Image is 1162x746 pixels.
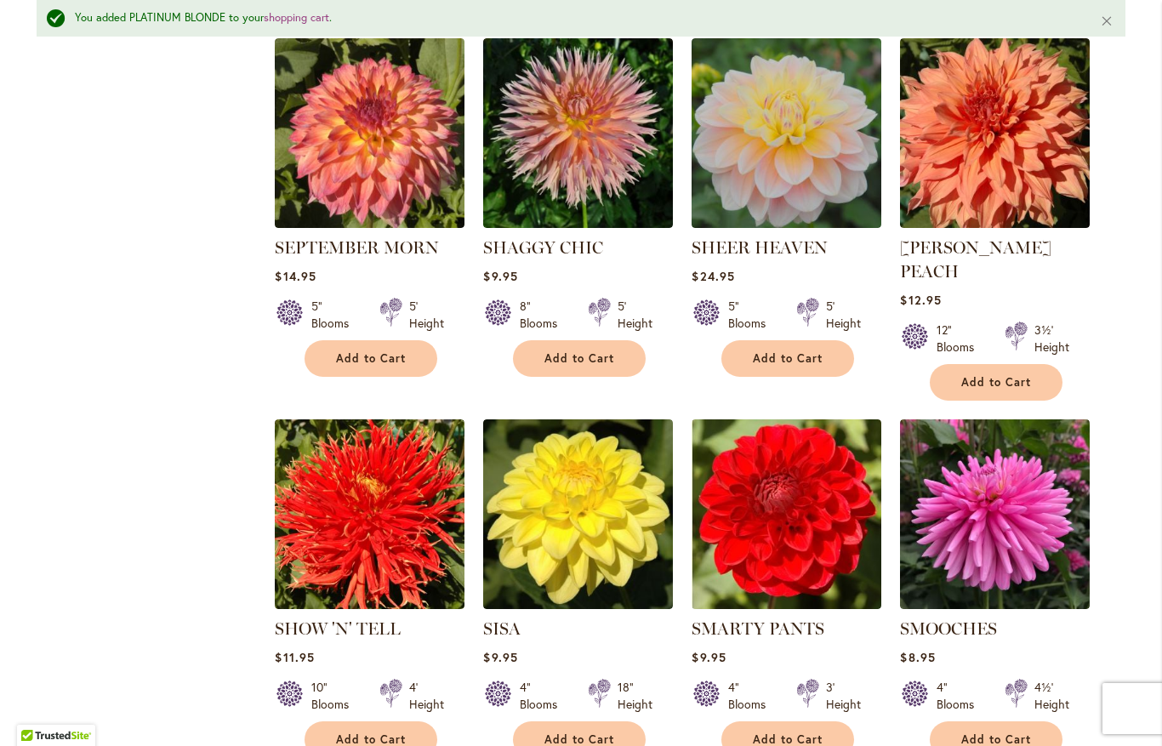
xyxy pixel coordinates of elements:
[1034,322,1069,356] div: 3½' Height
[826,298,861,332] div: 5' Height
[483,215,673,231] a: SHAGGY CHIC
[483,596,673,612] a: SISA
[409,298,444,332] div: 5' Height
[937,679,984,713] div: 4" Blooms
[900,596,1090,612] a: SMOOCHES
[900,292,941,308] span: $12.95
[483,618,521,639] a: SISA
[900,419,1090,609] img: SMOOCHES
[513,340,646,377] button: Add to Cart
[544,351,614,366] span: Add to Cart
[692,237,828,258] a: SHEER HEAVEN
[275,596,464,612] a: SHOW 'N' TELL
[826,679,861,713] div: 3' Height
[275,38,464,228] img: September Morn
[753,351,823,366] span: Add to Cart
[721,340,854,377] button: Add to Cart
[483,649,517,665] span: $9.95
[483,237,603,258] a: SHAGGY CHIC
[1034,679,1069,713] div: 4½' Height
[937,322,984,356] div: 12" Blooms
[900,649,935,665] span: $8.95
[692,649,726,665] span: $9.95
[275,419,464,609] img: SHOW 'N' TELL
[618,298,652,332] div: 5' Height
[483,268,517,284] span: $9.95
[900,38,1090,228] img: Sherwood's Peach
[483,38,673,228] img: SHAGGY CHIC
[961,375,1031,390] span: Add to Cart
[692,215,881,231] a: SHEER HEAVEN
[75,10,1074,26] div: You added PLATINUM BLONDE to your .
[520,298,567,332] div: 8" Blooms
[275,237,439,258] a: SEPTEMBER MORN
[275,618,401,639] a: SHOW 'N' TELL
[692,419,881,609] img: SMARTY PANTS
[728,298,776,332] div: 5" Blooms
[275,215,464,231] a: September Morn
[692,596,881,612] a: SMARTY PANTS
[336,351,406,366] span: Add to Cart
[264,10,329,25] a: shopping cart
[728,679,776,713] div: 4" Blooms
[930,364,1062,401] button: Add to Cart
[409,679,444,713] div: 4' Height
[275,649,314,665] span: $11.95
[483,419,673,609] img: SISA
[520,679,567,713] div: 4" Blooms
[692,268,734,284] span: $24.95
[305,340,437,377] button: Add to Cart
[311,298,359,332] div: 5" Blooms
[618,679,652,713] div: 18" Height
[900,237,1051,282] a: [PERSON_NAME] PEACH
[692,618,824,639] a: SMARTY PANTS
[900,618,997,639] a: SMOOCHES
[900,215,1090,231] a: Sherwood's Peach
[692,38,881,228] img: SHEER HEAVEN
[311,679,359,713] div: 10" Blooms
[13,686,60,733] iframe: Launch Accessibility Center
[275,268,316,284] span: $14.95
